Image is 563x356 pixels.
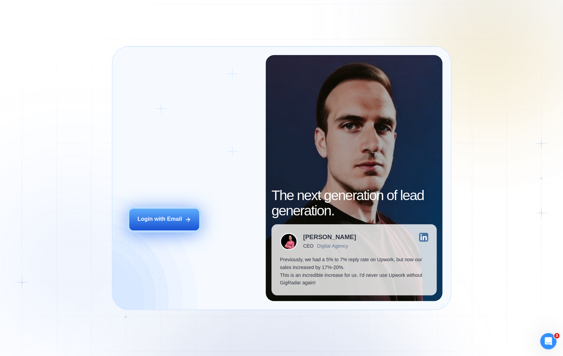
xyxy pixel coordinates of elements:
h2: The next generation of lead generation. [271,188,436,218]
button: Login with Email [129,209,199,230]
div: Digital Agency [317,243,348,249]
span: 3 [554,333,559,338]
p: Previously, we had a 5% to 7% reply rate on Upwork, but now our sales increased by 17%-20%. This ... [280,256,428,287]
div: Login with Email [137,215,182,223]
div: [PERSON_NAME] [303,234,356,241]
iframe: Intercom live chat [540,333,556,349]
div: CEO [303,243,313,249]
